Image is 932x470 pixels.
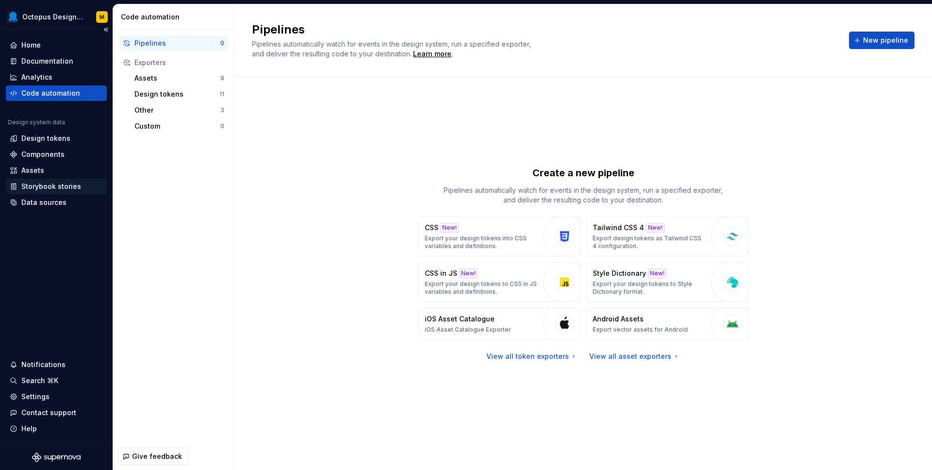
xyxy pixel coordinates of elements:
[119,35,228,51] button: Pipelines0
[593,326,688,334] p: Export vector assets for Android
[220,106,224,114] div: 3
[6,131,107,146] a: Design tokens
[220,74,224,82] div: 8
[134,58,224,67] div: Exporters
[21,392,50,402] div: Settings
[131,70,228,86] button: Assets8
[131,86,228,102] button: Design tokens11
[134,89,219,99] div: Design tokens
[863,35,908,45] span: New pipeline
[440,223,459,233] div: New!
[849,32,915,49] button: New pipeline
[593,269,646,278] p: Style Dictionary
[486,352,578,361] a: View all token exporters
[6,389,107,404] a: Settings
[7,11,18,23] img: fcf53608-4560-46b3-9ec6-dbe177120620.png
[6,37,107,53] a: Home
[425,235,538,250] p: Export your design tokens into CSS variables and definitions.
[134,38,220,48] div: Pipelines
[6,163,107,178] a: Assets
[21,166,44,175] div: Assets
[646,223,665,233] div: New!
[6,53,107,69] a: Documentation
[121,12,230,22] div: Code automation
[6,147,107,162] a: Components
[21,408,76,418] div: Contact support
[418,262,581,302] button: CSS in JSNew!Export your design tokens to CSS in JS variables and definitions.
[220,39,224,47] div: 0
[21,198,67,207] div: Data sources
[21,150,65,159] div: Components
[21,56,73,66] div: Documentation
[459,269,478,278] div: New!
[6,405,107,420] button: Contact support
[648,269,666,278] div: New!
[8,118,65,126] div: Design system data
[131,102,228,118] button: Other3
[6,373,107,388] button: Search ⌘K
[425,269,457,278] p: CSS in JS
[132,452,182,461] span: Give feedback
[21,72,52,82] div: Analytics
[6,357,107,372] button: Notifications
[6,195,107,210] a: Data sources
[425,326,511,334] p: iOS Asset Catalogue Exporter
[593,314,644,324] p: Android Assets
[252,22,837,37] h2: Pipelines
[21,88,80,98] div: Code automation
[6,421,107,436] button: Help
[586,262,749,302] button: Style DictionaryNew!Export your design tokens to Style Dictionary format.
[219,90,224,98] div: 11
[418,308,581,340] button: iOS Asset CatalogueiOS Asset Catalogue Exporter
[6,179,107,194] a: Storybook stories
[586,308,749,340] button: Android AssetsExport vector assets for Android
[118,448,188,465] button: Give feedback
[589,352,680,361] a: View all asset exporters
[425,223,438,233] p: CSS
[425,314,495,324] p: iOS Asset Catalogue
[593,235,706,250] p: Export design tokens as Tailwind CSS 4 configuration.
[134,105,220,115] div: Other
[2,6,111,27] button: Octopus Design SystemM
[134,121,220,131] div: Custom
[438,185,729,205] p: Pipelines automatically watch for events in the design system, run a specified exporter, and deli...
[21,424,37,434] div: Help
[21,40,41,50] div: Home
[413,49,451,59] a: Learn more
[425,280,538,296] p: Export your design tokens to CSS in JS variables and definitions.
[6,85,107,101] a: Code automation
[100,13,104,21] div: M
[32,453,81,462] svg: Supernova Logo
[21,376,58,386] div: Search ⌘K
[21,360,66,369] div: Notifications
[22,12,84,22] div: Octopus Design System
[593,223,644,233] p: Tailwind CSS 4
[593,280,706,296] p: Export your design tokens to Style Dictionary format.
[134,73,220,83] div: Assets
[418,217,581,256] button: CSSNew!Export your design tokens into CSS variables and definitions.
[131,118,228,134] button: Custom0
[21,182,81,191] div: Storybook stories
[586,217,749,256] button: Tailwind CSS 4New!Export design tokens as Tailwind CSS 4 configuration.
[533,166,634,180] p: Create a new pipeline
[99,23,113,36] button: Collapse sidebar
[220,122,224,130] div: 0
[412,50,453,58] span: .
[252,40,533,58] span: Pipelines automatically watch for events in the design system, run a specified exporter, and deli...
[21,134,70,143] div: Design tokens
[6,69,107,85] a: Analytics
